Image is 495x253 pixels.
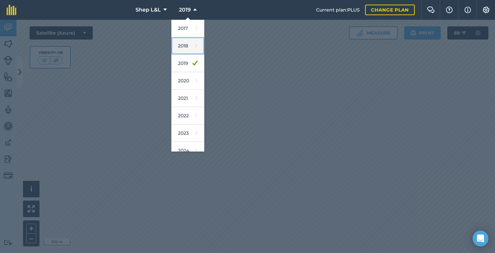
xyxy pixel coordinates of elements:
img: A cog icon [482,7,490,13]
a: 2022 [171,107,204,125]
span: Current plan : PLUS [316,6,360,14]
div: Open Intercom Messenger [473,231,488,246]
a: 2018 [171,37,204,55]
span: 2019 [179,6,191,14]
a: 2020 [171,72,204,90]
a: 2021 [171,90,204,107]
img: Two speech bubbles overlapping with the left bubble in the forefront [427,7,435,13]
img: svg+xml;base64,PHN2ZyB4bWxucz0iaHR0cDovL3d3dy53My5vcmcvMjAwMC9zdmciIHdpZHRoPSIxNyIgaGVpZ2h0PSIxNy... [464,6,471,14]
span: Shep L&L [136,6,161,14]
a: 2019 [171,55,204,72]
a: 2017 [171,20,204,37]
img: A question mark icon [445,7,453,13]
a: Change plan [365,5,415,15]
a: 2023 [171,125,204,142]
a: 2024 [171,142,204,159]
img: fieldmargin Logo [7,5,16,15]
